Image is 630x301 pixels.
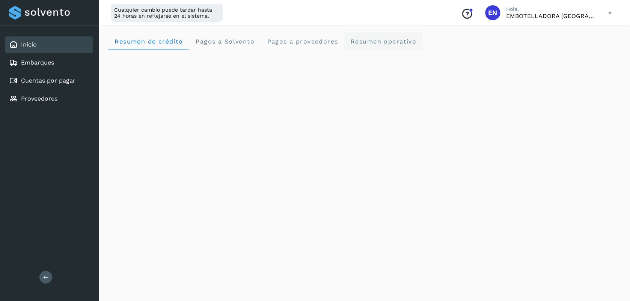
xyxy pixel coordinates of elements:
div: Cuentas por pagar [5,72,93,89]
p: EMBOTELLADORA NIAGARA DE MEXICO [506,12,597,20]
div: Embarques [5,54,93,71]
div: Proveedores [5,90,93,107]
span: Pagos a Solvento [195,38,255,45]
span: Resumen operativo [350,38,417,45]
div: Inicio [5,36,93,53]
span: Pagos a proveedores [267,38,338,45]
a: Inicio [21,41,37,48]
a: Proveedores [21,95,57,102]
a: Embarques [21,59,54,66]
div: Cualquier cambio puede tardar hasta 24 horas en reflejarse en el sistema. [111,4,223,22]
a: Cuentas por pagar [21,77,75,84]
p: Hola, [506,6,597,12]
span: Resumen de crédito [114,38,183,45]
